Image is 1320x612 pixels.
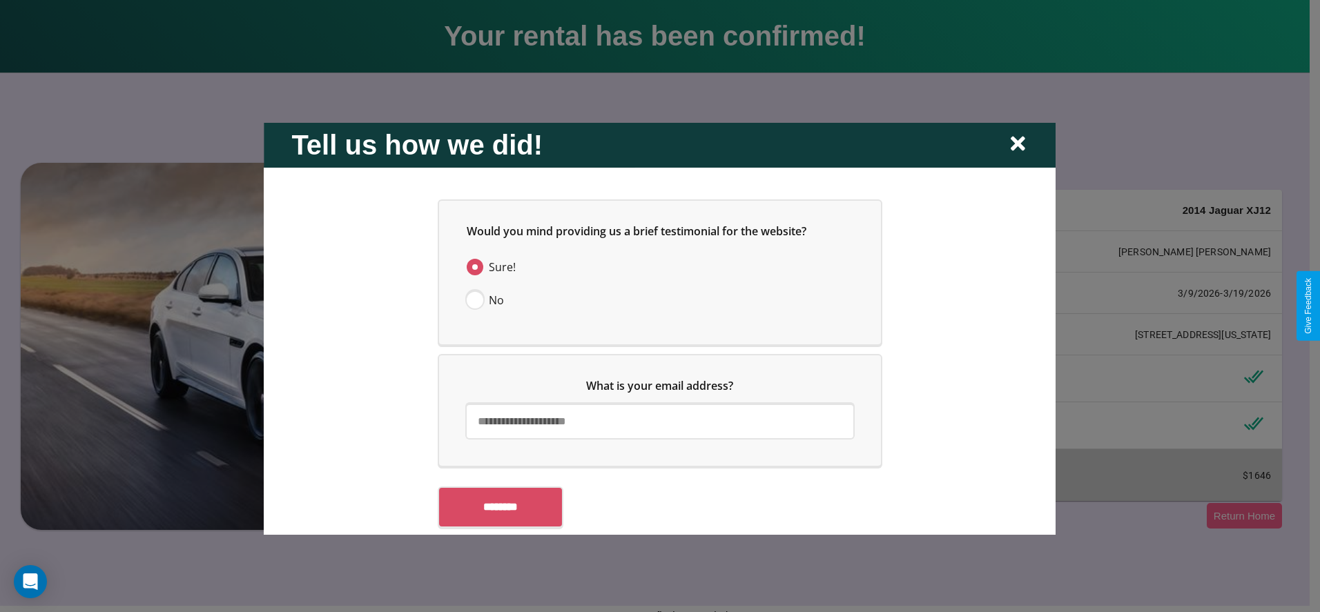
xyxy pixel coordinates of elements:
[14,565,47,598] div: Open Intercom Messenger
[467,223,806,238] span: Would you mind providing us a brief testimonial for the website?
[1303,278,1313,334] div: Give Feedback
[587,377,734,393] span: What is your email address?
[291,129,543,160] h2: Tell us how we did!
[489,258,516,275] span: Sure!
[489,291,504,308] span: No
